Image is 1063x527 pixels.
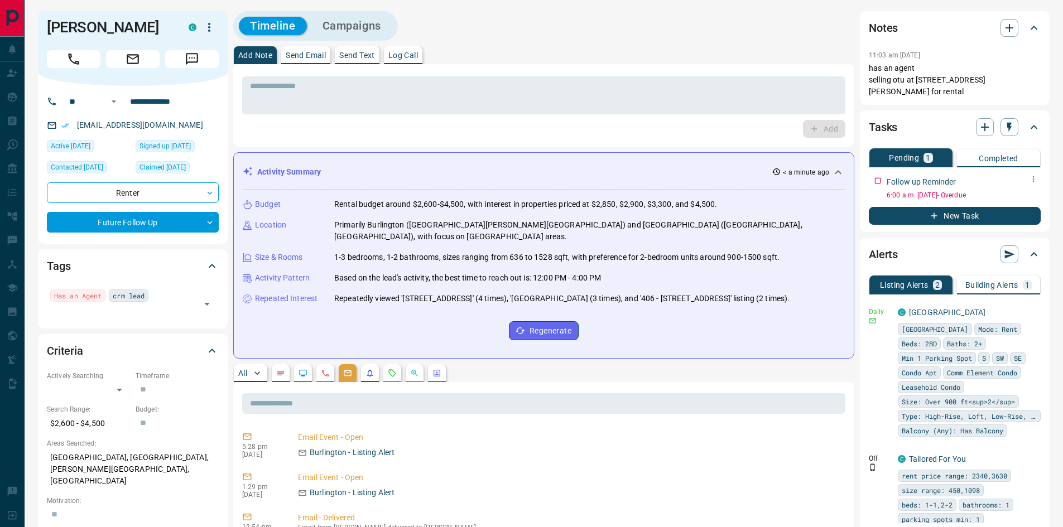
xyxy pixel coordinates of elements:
span: Active [DATE] [51,141,90,152]
h1: [PERSON_NAME] [47,18,172,36]
p: 11:03 am [DATE] [869,51,920,59]
div: Criteria [47,337,219,364]
span: Type: High-Rise, Loft, Low-Rise, Luxury, Mid-Rise OR Penthouse [902,410,1037,422]
p: Areas Searched: [47,438,219,448]
span: Claimed [DATE] [140,162,186,173]
p: Follow up Reminder [887,176,956,188]
div: condos.ca [189,23,196,31]
p: Activity Summary [257,166,321,178]
div: Thu Oct 02 2025 [47,140,130,156]
span: parking spots min: 1 [902,514,980,525]
span: Beds: 2BD [902,338,937,349]
button: Regenerate [509,321,579,340]
h2: Notes [869,19,898,37]
p: Email - Delivered [298,512,841,524]
div: Notes [869,14,1041,41]
span: size range: 450,1098 [902,485,980,496]
p: [GEOGRAPHIC_DATA], [GEOGRAPHIC_DATA], [PERSON_NAME][GEOGRAPHIC_DATA], [GEOGRAPHIC_DATA] [47,448,219,490]
p: Repeated Interest [255,293,318,304]
span: bathrooms: 1 [963,499,1009,510]
p: Completed [979,154,1018,162]
p: Repeatedly viewed '[STREET_ADDRESS]' (4 times), '[GEOGRAPHIC_DATA] (3 times), and '406 - [STREET_... [334,293,790,304]
svg: Notes [276,369,285,378]
a: [GEOGRAPHIC_DATA] [909,308,985,317]
p: 2 [935,281,940,289]
span: rent price range: 2340,3630 [902,470,1007,481]
p: Rental budget around $2,600-$4,500, with interest in properties priced at $2,850, $2,900, $3,300,... [334,199,717,210]
span: Mode: Rent [978,323,1017,335]
span: Leasehold Condo [902,381,960,393]
svg: Listing Alerts [365,369,374,378]
div: Tags [47,253,219,279]
span: SW [996,352,1004,364]
p: 5:28 pm [242,443,281,451]
p: Primarily Burlington ([GEOGRAPHIC_DATA][PERSON_NAME][GEOGRAPHIC_DATA]) and [GEOGRAPHIC_DATA] ([GE... [334,219,845,243]
p: 1-3 bedrooms, 1-2 bathrooms, sizes ranging from 636 to 1528 sqft, with preference for 2-bedroom u... [334,252,780,263]
span: Balcony (Any): Has Balcony [902,425,1003,436]
p: < a minute ago [783,167,829,177]
div: Alerts [869,241,1041,268]
span: S [982,352,986,364]
span: Call [47,50,100,68]
div: condos.ca [898,455,906,463]
p: Motivation: [47,496,219,506]
p: Search Range: [47,404,130,414]
p: 1 [1025,281,1030,289]
p: 1 [926,154,930,162]
button: Campaigns [311,17,392,35]
button: Open [107,95,121,108]
span: Comm Element Condo [947,367,1017,378]
p: [DATE] [242,491,281,499]
span: SE [1014,352,1022,364]
div: condos.ca [898,308,906,316]
p: [DATE] [242,451,281,458]
svg: Calls [321,369,330,378]
p: Building Alerts [965,281,1018,289]
p: Budget [255,199,281,210]
span: [GEOGRAPHIC_DATA] [902,323,968,335]
span: beds: 1-1,2-2 [902,499,953,510]
button: Timeline [239,17,307,35]
svg: Push Notification Only [869,463,877,471]
span: Baths: 2+ [947,338,982,349]
svg: Emails [343,369,352,378]
h2: Tags [47,257,70,275]
p: Log Call [388,51,418,59]
svg: Email [869,317,877,325]
span: Email [106,50,160,68]
span: Contacted [DATE] [51,162,103,173]
p: 1:29 pm [242,483,281,491]
p: Daily [869,307,891,317]
p: Activity Pattern [255,272,310,284]
p: 6:00 a.m. [DATE] - Overdue [887,190,1041,200]
p: Timeframe: [136,371,219,381]
span: Condo Apt [902,367,937,378]
div: Wed Sep 17 2025 [136,140,219,156]
svg: Opportunities [410,369,419,378]
svg: Agent Actions [432,369,441,378]
p: Email Event - Open [298,472,841,484]
div: Tasks [869,114,1041,141]
svg: Email Verified [61,122,69,129]
span: Signed up [DATE] [140,141,191,152]
h2: Alerts [869,245,898,263]
p: Email Event - Open [298,432,841,443]
span: Has an Agent [54,290,102,301]
p: Burlington - Listing Alert [310,487,395,499]
p: Listing Alerts [880,281,929,289]
svg: Lead Browsing Activity [299,369,307,378]
p: Burlington - Listing Alert [310,447,395,458]
p: $2,600 - $4,500 [47,414,130,433]
svg: Requests [388,369,397,378]
p: Size & Rooms [255,252,303,263]
h2: Criteria [47,342,83,360]
p: Location [255,219,286,231]
p: Send Email [286,51,326,59]
button: New Task [869,207,1041,225]
div: Fri Sep 26 2025 [47,161,130,177]
p: Send Text [339,51,375,59]
p: Based on the lead's activity, the best time to reach out is: 12:00 PM - 4:00 PM [334,272,601,284]
a: [EMAIL_ADDRESS][DOMAIN_NAME] [77,120,203,129]
div: Wed Sep 17 2025 [136,161,219,177]
span: Min 1 Parking Spot [902,352,972,364]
